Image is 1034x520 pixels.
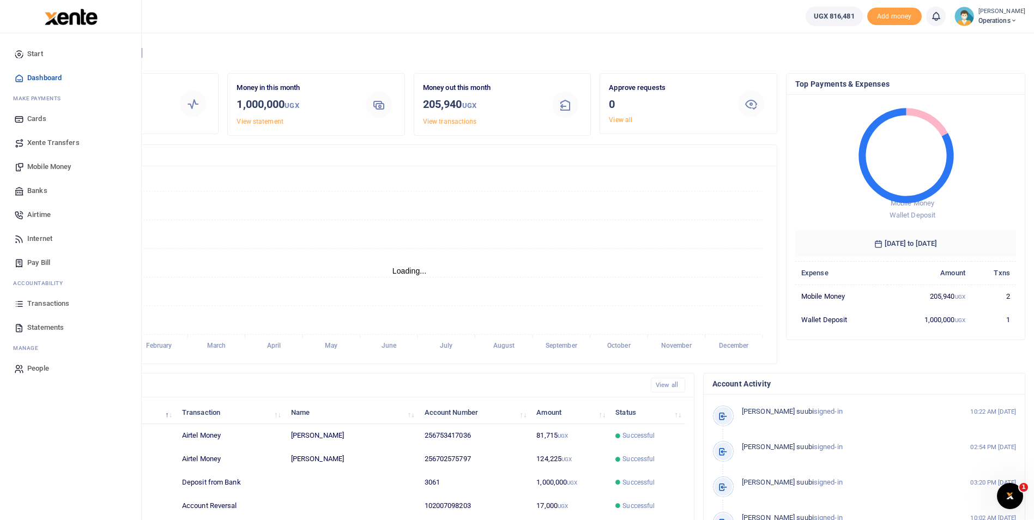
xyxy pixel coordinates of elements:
small: 03:20 PM [DATE] [970,478,1016,487]
span: Mobile Money [891,199,934,207]
span: Successful [622,454,655,464]
a: logo-small logo-large logo-large [44,12,98,20]
small: UGX [285,101,299,110]
h3: 205,940 [423,96,540,114]
h3: 1,000,000 [237,96,354,114]
img: logo-large [45,9,98,25]
li: M [9,90,132,107]
img: profile-user [954,7,974,26]
td: 2 [971,285,1016,308]
td: 81,715 [530,424,609,448]
span: Wallet Deposit [890,211,935,219]
span: ake Payments [19,94,61,102]
td: 3061 [418,471,530,494]
span: [PERSON_NAME] suubi [742,443,814,451]
td: [PERSON_NAME] [285,448,419,471]
span: Mobile Money [27,161,71,172]
span: Dashboard [27,72,62,83]
span: countability [21,279,63,287]
tspan: April [267,342,281,350]
h4: Top Payments & Expenses [795,78,1016,90]
small: UGX [558,433,568,439]
small: [PERSON_NAME] [978,7,1025,16]
a: View all [609,116,632,124]
td: Airtel Money [176,424,285,448]
h3: 0 [609,96,726,112]
a: profile-user [PERSON_NAME] Operations [954,7,1025,26]
span: Statements [27,322,64,333]
th: Account Number: activate to sort column ascending [418,401,530,424]
th: Amount: activate to sort column ascending [530,401,609,424]
a: Add money [867,11,922,20]
td: 205,940 [887,285,971,308]
span: Successful [622,501,655,511]
p: signed-in [742,442,947,453]
th: Status: activate to sort column ascending [609,401,685,424]
small: UGX [462,101,476,110]
small: UGX [955,317,965,323]
a: View statement [237,118,283,125]
h6: [DATE] to [DATE] [795,231,1016,257]
span: [PERSON_NAME] suubi [742,407,814,415]
span: Transactions [27,298,69,309]
td: Wallet Deposit [795,308,887,331]
td: 17,000 [530,494,609,518]
td: [PERSON_NAME] [285,424,419,448]
span: Cards [27,113,46,124]
small: UGX [955,294,965,300]
tspan: March [207,342,226,350]
h4: Account Activity [712,378,1016,390]
a: UGX 816,481 [806,7,863,26]
p: Money in this month [237,82,354,94]
small: UGX [567,480,577,486]
td: 124,225 [530,448,609,471]
span: Add money [867,8,922,26]
a: Dashboard [9,66,132,90]
a: Pay Bill [9,251,132,275]
span: Airtime [27,209,51,220]
td: Mobile Money [795,285,887,308]
span: Banks [27,185,47,196]
text: Loading... [392,267,427,275]
h4: Transactions Overview [51,149,768,161]
span: anage [19,344,39,352]
tspan: November [661,342,692,350]
td: 1,000,000 [530,471,609,494]
li: Toup your wallet [867,8,922,26]
p: signed-in [742,406,947,418]
a: Statements [9,316,132,340]
a: People [9,356,132,380]
tspan: December [719,342,749,350]
tspan: August [493,342,515,350]
td: Account Reversal [176,494,285,518]
td: 102007098203 [418,494,530,518]
span: Xente Transfers [27,137,80,148]
span: Internet [27,233,52,244]
a: View transactions [423,118,477,125]
tspan: February [146,342,172,350]
th: Expense [795,261,887,285]
td: 1 [971,308,1016,331]
small: UGX [558,503,568,509]
iframe: Intercom live chat [997,483,1023,509]
small: 02:54 PM [DATE] [970,443,1016,452]
span: Start [27,49,43,59]
li: M [9,340,132,356]
a: Start [9,42,132,66]
a: Cards [9,107,132,131]
li: Wallet ballance [801,7,867,26]
th: Name: activate to sort column ascending [285,401,419,424]
th: Txns [971,261,1016,285]
a: View all [651,378,685,392]
tspan: September [546,342,578,350]
td: 1,000,000 [887,308,971,331]
span: 1 [1019,483,1028,492]
td: 256753417036 [418,424,530,448]
p: Money out this month [423,82,540,94]
span: People [27,363,49,374]
a: Mobile Money [9,155,132,179]
tspan: June [382,342,397,350]
span: UGX 816,481 [814,11,855,22]
span: Successful [622,477,655,487]
small: 10:22 AM [DATE] [970,407,1016,416]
